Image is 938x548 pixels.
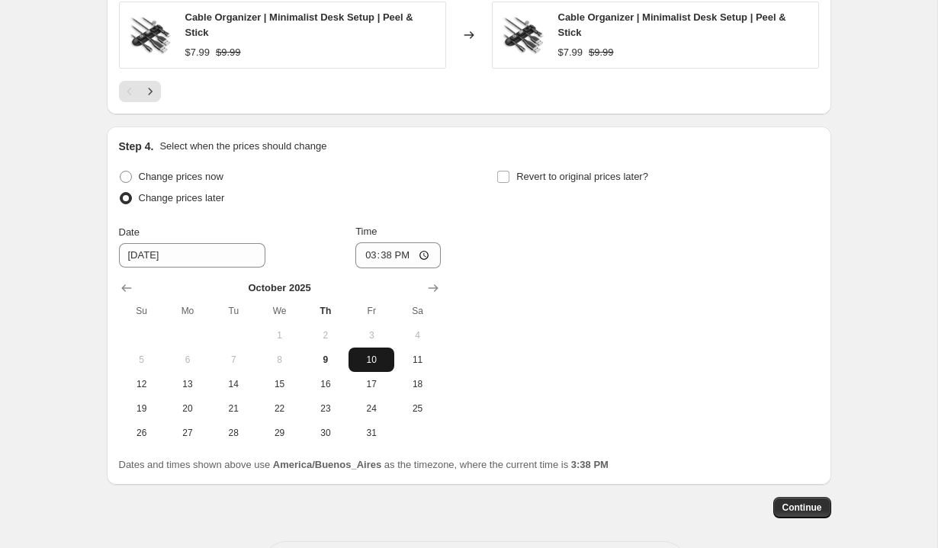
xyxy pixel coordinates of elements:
[400,378,434,390] span: 18
[355,329,388,341] span: 3
[394,299,440,323] th: Saturday
[309,305,342,317] span: Th
[355,402,388,415] span: 24
[394,348,440,372] button: Saturday October 11 2025
[262,354,296,366] span: 8
[217,354,250,366] span: 7
[139,171,223,182] span: Change prices now
[119,421,165,445] button: Sunday October 26 2025
[400,329,434,341] span: 4
[217,402,250,415] span: 21
[309,378,342,390] span: 16
[273,459,381,470] b: America/Buenos_Aires
[303,323,349,348] button: Thursday October 2 2025
[400,354,434,366] span: 11
[400,305,434,317] span: Sa
[355,242,441,268] input: 12:00
[159,139,326,154] p: Select when the prices should change
[217,427,250,439] span: 28
[256,299,302,323] th: Wednesday
[349,396,394,421] button: Friday October 24 2025
[394,396,440,421] button: Saturday October 25 2025
[185,46,210,58] span: $7.99
[165,396,210,421] button: Monday October 20 2025
[355,427,388,439] span: 31
[256,421,302,445] button: Wednesday October 29 2025
[210,396,256,421] button: Tuesday October 21 2025
[171,305,204,317] span: Mo
[394,323,440,348] button: Saturday October 4 2025
[262,427,296,439] span: 29
[349,323,394,348] button: Friday October 3 2025
[349,372,394,396] button: Friday October 17 2025
[119,372,165,396] button: Sunday October 12 2025
[119,243,265,268] input: 10/9/2025
[303,348,349,372] button: Today Thursday October 9 2025
[773,497,831,518] button: Continue
[256,396,302,421] button: Wednesday October 22 2025
[125,354,159,366] span: 5
[119,396,165,421] button: Sunday October 19 2025
[309,329,342,341] span: 2
[355,354,388,366] span: 10
[262,402,296,415] span: 22
[119,226,140,238] span: Date
[309,354,342,366] span: 9
[355,305,388,317] span: Fr
[171,354,204,366] span: 6
[216,46,241,58] span: $9.99
[262,378,296,390] span: 15
[516,171,648,182] span: Revert to original prices later?
[125,402,159,415] span: 19
[125,378,159,390] span: 12
[558,46,583,58] span: $7.99
[400,402,434,415] span: 25
[303,421,349,445] button: Thursday October 30 2025
[571,459,609,470] b: 3:38 PM
[119,348,165,372] button: Sunday October 5 2025
[422,277,444,299] button: Show next month, November 2025
[309,402,342,415] span: 23
[125,427,159,439] span: 26
[165,421,210,445] button: Monday October 27 2025
[256,372,302,396] button: Wednesday October 15 2025
[119,139,154,154] h2: Step 4.
[119,299,165,323] th: Sunday
[349,299,394,323] th: Friday
[140,81,161,102] button: Next
[171,402,204,415] span: 20
[217,378,250,390] span: 14
[309,427,342,439] span: 30
[165,299,210,323] th: Monday
[116,277,137,299] button: Show previous month, September 2025
[262,329,296,341] span: 1
[210,372,256,396] button: Tuesday October 14 2025
[394,372,440,396] button: Saturday October 18 2025
[125,305,159,317] span: Su
[303,396,349,421] button: Thursday October 23 2025
[355,378,388,390] span: 17
[303,299,349,323] th: Thursday
[139,192,225,203] span: Change prices later
[210,348,256,372] button: Tuesday October 7 2025
[210,299,256,323] th: Tuesday
[171,378,204,390] span: 13
[355,226,377,237] span: Time
[171,427,204,439] span: 27
[349,421,394,445] button: Friday October 31 2025
[500,12,546,58] img: Cable-Organizer_PUP-0198_1_80x.png
[349,348,394,372] button: Friday October 10 2025
[185,11,413,38] span: Cable Organizer | Minimalist Desk Setup | Peel & Stick
[782,502,822,514] span: Continue
[217,305,250,317] span: Tu
[589,46,614,58] span: $9.99
[303,372,349,396] button: Thursday October 16 2025
[165,372,210,396] button: Monday October 13 2025
[119,81,161,102] nav: Pagination
[262,305,296,317] span: We
[210,421,256,445] button: Tuesday October 28 2025
[119,459,609,470] span: Dates and times shown above use as the timezone, where the current time is
[165,348,210,372] button: Monday October 6 2025
[127,12,173,58] img: Cable-Organizer_PUP-0198_1_80x.png
[256,348,302,372] button: Wednesday October 8 2025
